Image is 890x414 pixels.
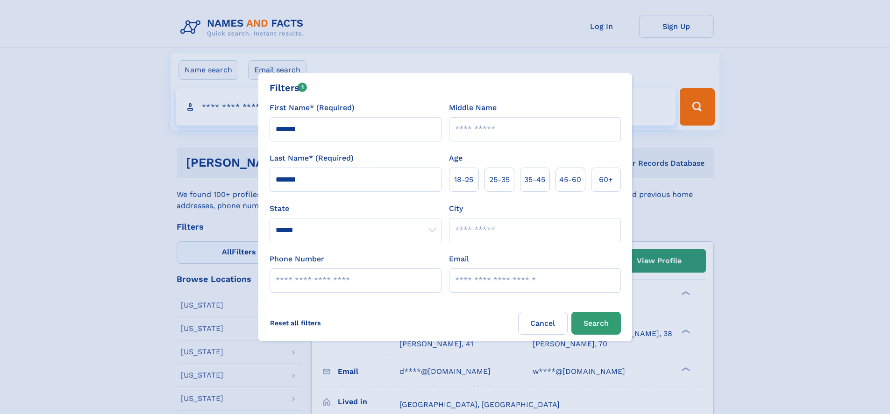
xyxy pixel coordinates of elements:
span: 60+ [599,174,613,185]
label: Age [449,153,463,164]
label: Phone Number [270,253,324,265]
label: Reset all filters [264,312,327,334]
label: Middle Name [449,102,497,113]
label: Last Name* (Required) [270,153,354,164]
button: Search [571,312,621,335]
label: City [449,203,463,214]
label: Cancel [518,312,568,335]
label: First Name* (Required) [270,102,355,113]
span: 25‑35 [489,174,510,185]
span: 18‑25 [454,174,473,185]
label: State [270,203,441,214]
span: 45‑60 [559,174,581,185]
span: 35‑45 [524,174,545,185]
div: Filters [270,81,307,95]
label: Email [449,253,469,265]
